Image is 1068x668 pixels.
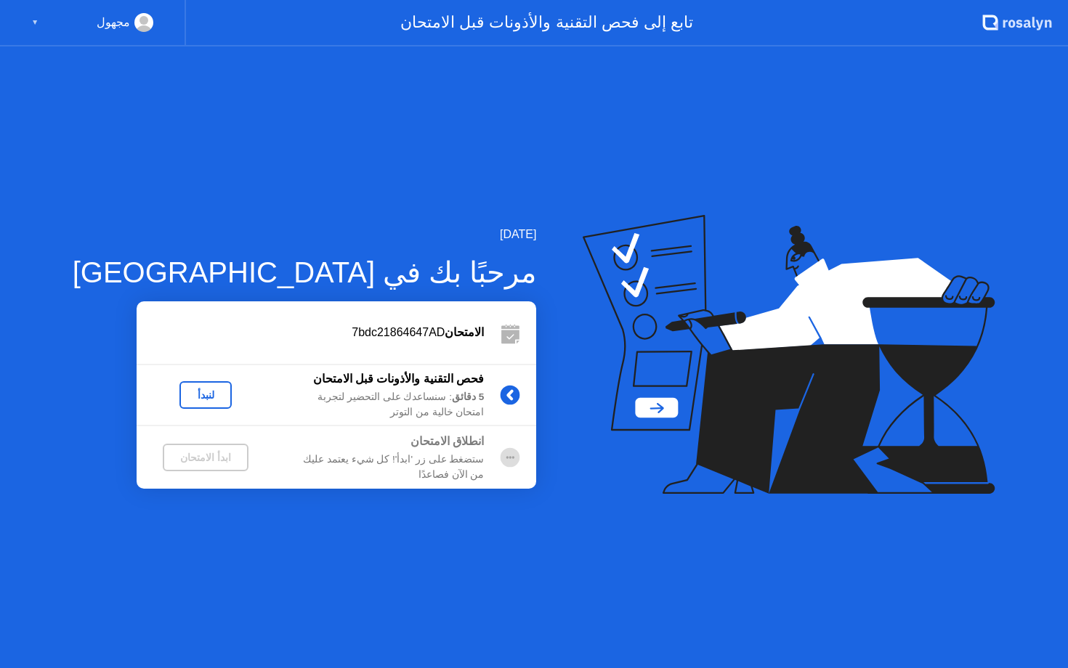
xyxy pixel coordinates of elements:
[179,381,232,409] button: لنبدأ
[163,444,248,471] button: ابدأ الامتحان
[452,391,484,402] b: 5 دقائق
[410,435,484,447] b: انطلاق الامتحان
[169,452,243,463] div: ابدأ الامتحان
[31,13,39,32] div: ▼
[137,324,484,341] div: 7bdc21864647AD
[275,390,484,420] div: : سنساعدك على التحضير لتجربة امتحان خالية من التوتر
[73,250,537,294] div: مرحبًا بك في [GEOGRAPHIC_DATA]
[97,13,130,32] div: مجهول
[445,326,484,338] b: الامتحان
[73,226,537,243] div: [DATE]
[275,452,484,482] div: ستضغط على زر 'ابدأ'! كل شيء يعتمد عليك من الآن فصاعدًا
[313,372,485,385] b: فحص التقنية والأذونات قبل الامتحان
[185,389,226,401] div: لنبدأ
